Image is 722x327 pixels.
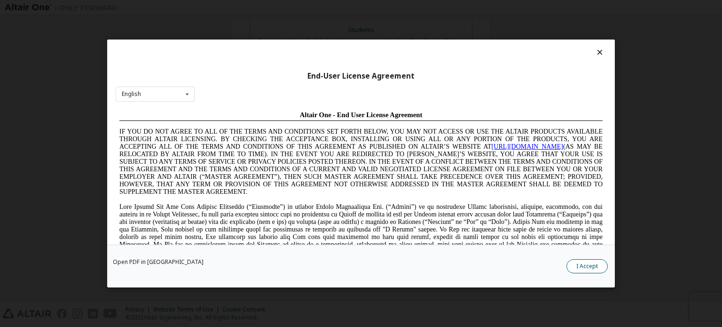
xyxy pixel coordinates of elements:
button: I Accept [566,259,608,273]
span: Altair One - End User License Agreement [184,4,307,11]
span: IF YOU DO NOT AGREE TO ALL OF THE TERMS AND CONDITIONS SET FORTH BELOW, YOU MAY NOT ACCESS OR USE... [4,21,487,88]
span: Lore Ipsumd Sit Ame Cons Adipisc Elitseddo (“Eiusmodte”) in utlabor Etdolo Magnaaliqua Eni. (“Adm... [4,96,487,163]
a: [URL][DOMAIN_NAME] [376,36,447,43]
div: English [122,91,141,97]
div: End-User License Agreement [116,72,606,81]
a: Open PDF in [GEOGRAPHIC_DATA] [113,259,204,265]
